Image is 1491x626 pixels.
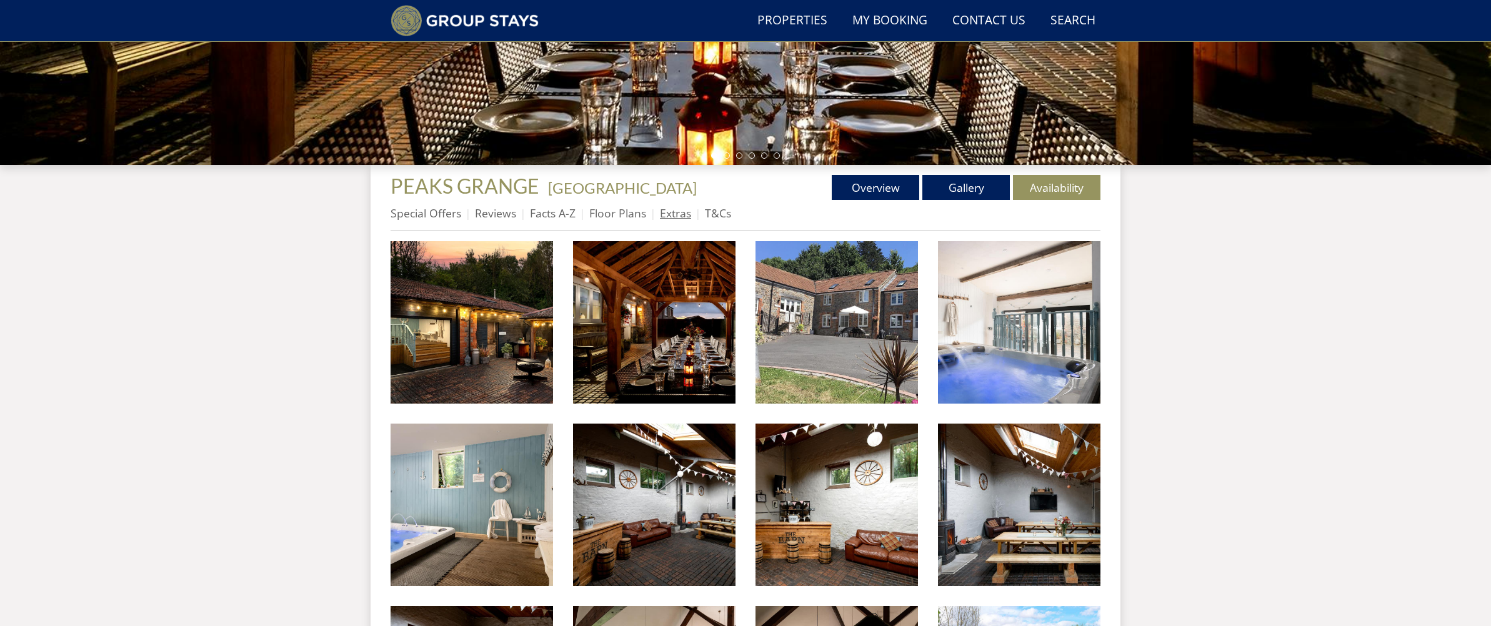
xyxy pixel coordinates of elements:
a: Availability [1013,175,1100,200]
span: PEAKS GRANGE [391,174,539,198]
a: Contact Us [947,7,1030,35]
a: Floor Plans [589,206,646,221]
a: T&Cs [705,206,731,221]
img: Peaks Grange - There's a gazebo in the courtyard for happy barbecues [573,241,736,404]
a: Overview [832,175,919,200]
a: Special Offers [391,206,461,221]
img: Peaks Grange [391,424,553,586]
a: My Booking [847,7,932,35]
a: Extras [660,206,691,221]
span: - [543,179,697,197]
a: PEAKS GRANGE [391,174,543,198]
a: [GEOGRAPHIC_DATA] [548,179,697,197]
a: Facts A-Z [530,206,576,221]
img: Peaks Grange - Have a good soak in the indoor hot tub whatever the weather's doing [938,241,1100,404]
a: Properties [752,7,832,35]
a: Gallery [922,175,1010,200]
img: Peaks Grange - Perfect for low key celebrations with your favourite people [391,241,553,404]
a: Search [1045,7,1100,35]
img: Peaks Grange [573,424,736,586]
a: Reviews [475,206,516,221]
img: Peaks Grange - Celebrate that big birthday or anniversary with your loved ones [755,424,918,586]
img: Group Stays [391,5,539,36]
img: Peaks Grange - Group Accommodation For 25 In Somerset [755,241,918,404]
img: Peaks Grange - Enjoy good times in The Gathering Barn where there' s room for all [938,424,1100,586]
